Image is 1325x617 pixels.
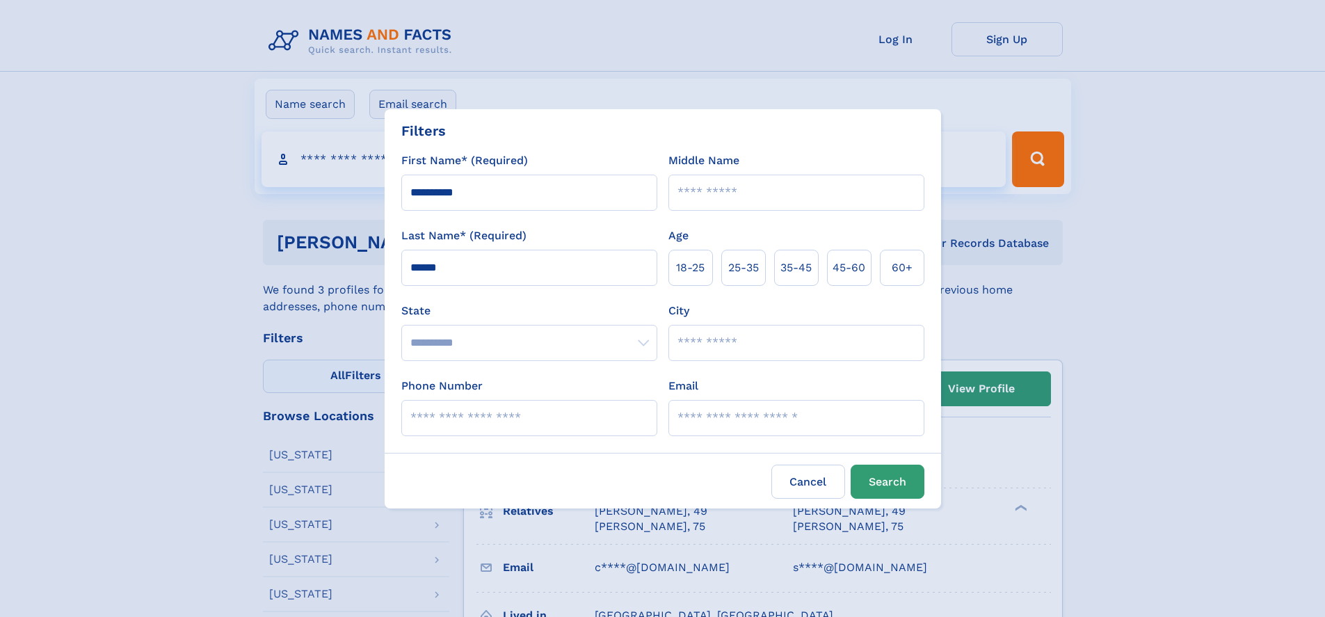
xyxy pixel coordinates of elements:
label: Middle Name [668,152,739,169]
span: 18‑25 [676,259,705,276]
label: First Name* (Required) [401,152,528,169]
span: 35‑45 [780,259,812,276]
label: Age [668,227,689,244]
span: 60+ [892,259,913,276]
label: City [668,303,689,319]
span: 25‑35 [728,259,759,276]
div: Filters [401,120,446,141]
label: Email [668,378,698,394]
label: Last Name* (Required) [401,227,527,244]
label: Cancel [771,465,845,499]
label: Phone Number [401,378,483,394]
span: 45‑60 [833,259,865,276]
button: Search [851,465,924,499]
label: State [401,303,657,319]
